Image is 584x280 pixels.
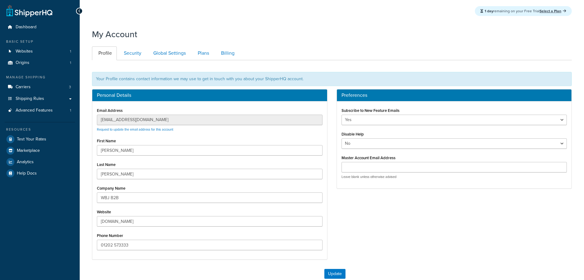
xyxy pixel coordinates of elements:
[16,49,33,54] span: Websites
[5,57,75,69] a: Origins 1
[97,233,123,238] label: Phone Number
[97,93,323,98] h3: Personal Details
[147,46,191,60] a: Global Settings
[97,162,116,167] label: Last Name
[5,127,75,132] div: Resources
[342,175,567,179] p: Leave blank unless otherwise advised
[5,46,75,57] a: Websites 1
[6,5,52,17] a: ShipperHQ Home
[5,168,75,179] a: Help Docs
[191,46,214,60] a: Plans
[97,127,173,132] a: Request to update the email address for this account
[70,108,71,113] span: 1
[70,60,71,65] span: 1
[5,134,75,145] a: Test Your Rates
[97,186,125,191] label: Company Name
[5,156,75,168] a: Analytics
[475,6,572,16] div: remaining on your Free Trial
[97,139,116,143] label: First Name
[92,72,572,86] div: Your Profile contains contact information we may use to get in touch with you about your ShipperH...
[342,156,395,160] label: Master Account Email Address
[5,105,75,116] li: Advanced Features
[5,39,75,44] div: Basic Setup
[17,137,46,142] span: Test Your Rates
[92,46,117,60] a: Profile
[215,46,239,60] a: Billing
[342,108,399,113] label: Subscribe to New Feature Emails
[16,108,53,113] span: Advanced Features
[97,108,123,113] label: Email Address
[5,93,75,105] a: Shipping Rules
[485,8,493,14] strong: 1 day
[342,93,567,98] h3: Preferences
[5,81,75,93] li: Carriers
[17,171,37,176] span: Help Docs
[16,25,36,30] span: Dashboard
[5,57,75,69] li: Origins
[92,28,137,40] h1: My Account
[342,132,364,136] label: Disable Help
[16,96,44,101] span: Shipping Rules
[117,46,146,60] a: Security
[16,60,29,65] span: Origins
[97,210,111,214] label: Website
[540,8,566,14] a: Select a Plan
[5,22,75,33] a: Dashboard
[5,145,75,156] a: Marketplace
[5,75,75,80] div: Manage Shipping
[70,49,71,54] span: 1
[5,46,75,57] li: Websites
[16,85,31,90] span: Carriers
[17,160,34,165] span: Analytics
[324,269,345,279] button: Update
[69,85,71,90] span: 3
[5,81,75,93] a: Carriers 3
[5,105,75,116] a: Advanced Features 1
[17,148,40,153] span: Marketplace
